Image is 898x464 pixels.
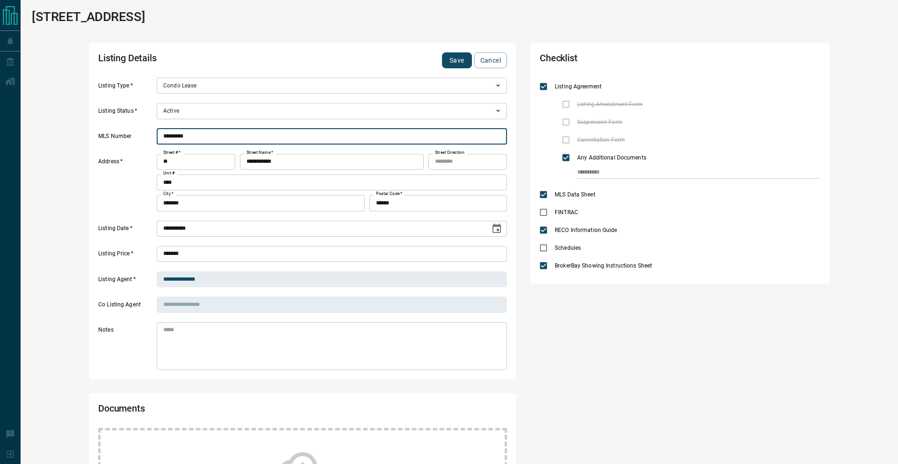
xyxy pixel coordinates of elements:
label: Listing Price [98,250,154,262]
label: Street Direction [435,150,464,156]
button: Save [442,52,472,68]
span: Any Additional Documents [575,153,649,162]
label: Listing Status [98,107,154,119]
label: Address [98,158,154,211]
label: Unit # [163,170,175,176]
label: Co Listing Agent [98,301,154,313]
button: Choose date, selected date is Aug 13, 2025 [487,219,506,238]
label: MLS Number [98,132,154,145]
div: Active [157,103,507,119]
button: Cancel [474,52,507,68]
h2: Listing Details [98,52,343,68]
span: Listing Amendment Form [575,100,645,109]
h1: [STREET_ADDRESS] [32,9,145,24]
label: City [163,191,174,197]
h2: Checklist [540,52,708,68]
span: MLS Data Sheet [552,190,598,199]
label: Notes [98,326,154,370]
span: Schedules [552,244,583,252]
label: Listing Date [98,225,154,237]
label: Listing Type [98,82,154,94]
label: Street Name [246,150,273,156]
div: Condo Lease [157,78,507,94]
span: RECO Information Guide [552,226,619,234]
span: Cancellation Form [575,136,627,144]
label: Listing Agent [98,275,154,288]
span: Listing Agreement [552,82,604,91]
label: Postal Code [376,191,402,197]
span: Suspension Form [575,118,625,126]
input: checklist input [577,167,801,179]
label: Street # [163,150,181,156]
span: BrokerBay Showing Instructions Sheet [552,261,654,270]
h2: Documents [98,403,343,419]
span: FINTRAC [552,208,580,217]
